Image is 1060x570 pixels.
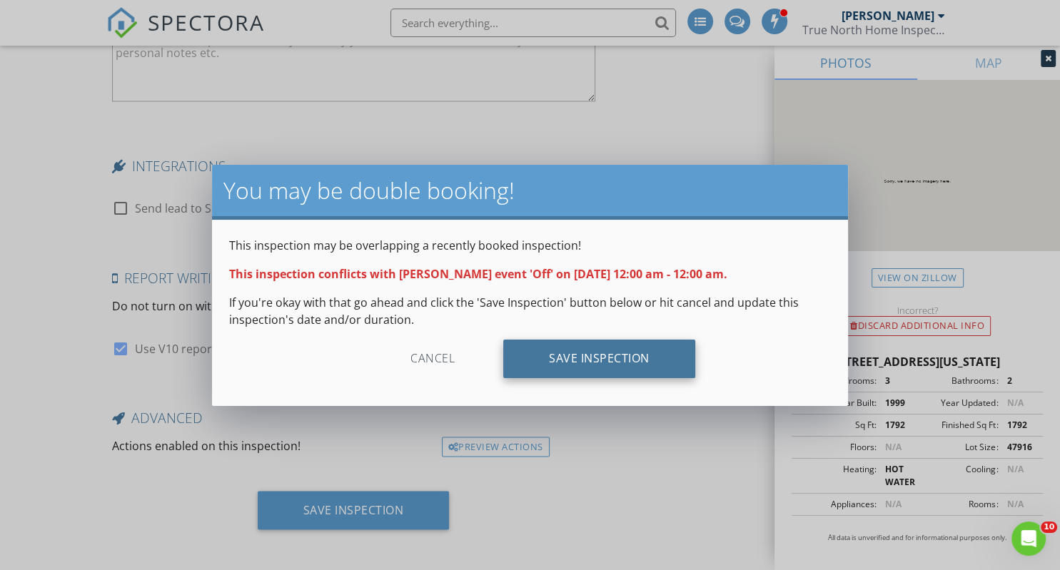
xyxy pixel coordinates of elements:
span: 10 [1041,521,1057,533]
strong: This inspection conflicts with [PERSON_NAME] event 'Off' on [DATE] 12:00 am - 12:00 am. [229,266,727,282]
div: Save Inspection [503,340,695,378]
p: This inspection may be overlapping a recently booked inspection! [229,237,831,254]
div: Cancel [365,340,500,378]
h2: You may be double booking! [223,176,837,205]
p: If you're okay with that go ahead and click the 'Save Inspection' button below or hit cancel and ... [229,294,831,328]
iframe: Intercom live chat [1011,521,1046,556]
